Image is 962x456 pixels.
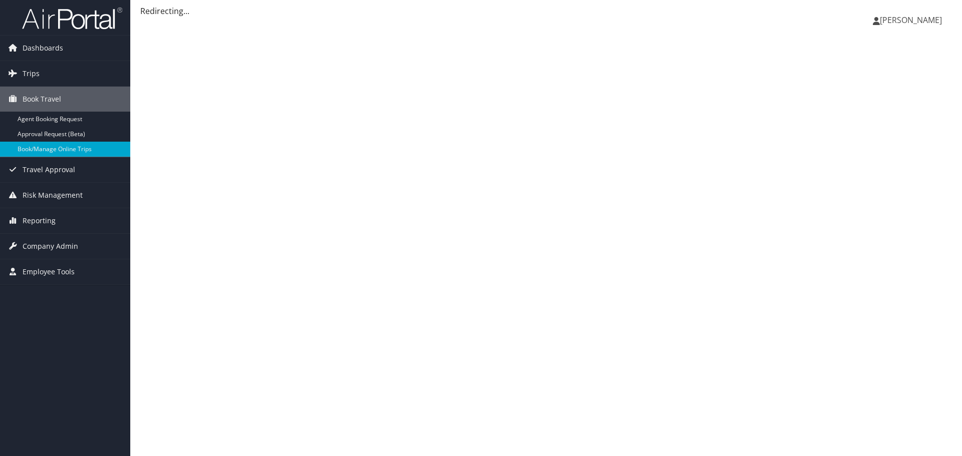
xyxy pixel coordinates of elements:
[23,61,40,86] span: Trips
[140,5,952,17] div: Redirecting...
[873,5,952,35] a: [PERSON_NAME]
[23,36,63,61] span: Dashboards
[23,183,83,208] span: Risk Management
[23,157,75,182] span: Travel Approval
[23,234,78,259] span: Company Admin
[23,259,75,284] span: Employee Tools
[880,15,942,26] span: [PERSON_NAME]
[22,7,122,30] img: airportal-logo.png
[23,208,56,233] span: Reporting
[23,87,61,112] span: Book Travel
